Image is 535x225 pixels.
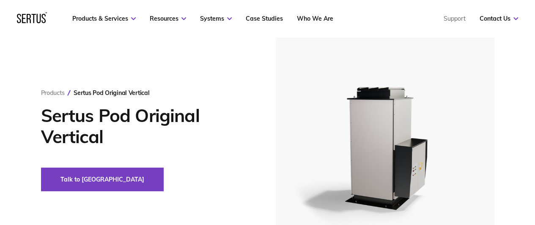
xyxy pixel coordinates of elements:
[346,14,535,225] iframe: Chat Widget
[41,168,164,191] button: Talk to [GEOGRAPHIC_DATA]
[200,15,232,22] a: Systems
[41,89,65,97] a: Products
[246,15,283,22] a: Case Studies
[41,105,250,147] h1: Sertus Pod Original Vertical
[150,15,186,22] a: Resources
[297,15,333,22] a: Who We Are
[72,15,136,22] a: Products & Services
